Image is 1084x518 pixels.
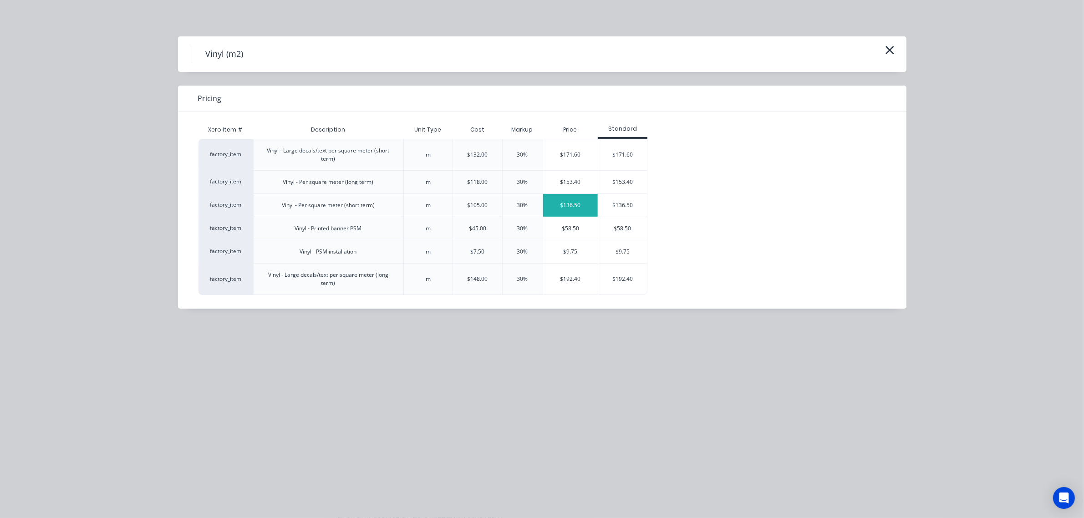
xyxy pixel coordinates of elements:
div: $118.00 [467,178,488,186]
div: Vinyl - Large decals/text per square meter (short term) [261,147,396,163]
div: 30% [517,151,528,159]
div: $136.50 [598,194,647,217]
div: m [426,224,431,233]
div: $7.50 [470,248,484,256]
div: $153.40 [543,171,598,193]
div: $132.00 [467,151,488,159]
div: $171.60 [598,139,647,170]
div: Markup [502,121,543,139]
div: 30% [517,224,528,233]
div: $45.00 [469,224,486,233]
div: factory_item [198,193,253,217]
div: Standard [598,125,647,133]
div: $136.50 [543,194,598,217]
div: m [426,201,431,209]
div: m [426,151,431,159]
div: Open Intercom Messenger [1053,487,1075,509]
div: $153.40 [598,171,647,193]
div: $171.60 [543,139,598,170]
h4: Vinyl (m2) [192,46,257,63]
div: $192.40 [543,264,598,295]
div: factory_item [198,263,253,295]
div: $192.40 [598,264,647,295]
div: $148.00 [467,275,488,283]
div: factory_item [198,217,253,240]
div: Vinyl - Per square meter (long term) [283,178,374,186]
div: m [426,275,431,283]
div: factory_item [198,170,253,193]
div: Vinyl - Per square meter (short term) [282,201,375,209]
div: $9.75 [543,240,598,263]
div: m [426,248,431,256]
div: Vinyl - Large decals/text per square meter (long term) [261,271,396,287]
div: $58.50 [543,217,598,240]
div: 30% [517,201,528,209]
div: factory_item [198,240,253,263]
div: Vinyl - PSM installation [300,248,357,256]
div: 30% [517,178,528,186]
div: Price [543,121,598,139]
div: Description [304,118,352,141]
div: Cost [453,121,502,139]
div: $58.50 [598,217,647,240]
div: Unit Type [407,118,448,141]
div: 30% [517,248,528,256]
div: Xero Item # [198,121,253,139]
div: m [426,178,431,186]
div: Vinyl - Printed banner PSM [295,224,362,233]
div: 30% [517,275,528,283]
div: factory_item [198,139,253,170]
span: Pricing [198,93,222,104]
div: $105.00 [467,201,488,209]
div: $9.75 [598,240,647,263]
